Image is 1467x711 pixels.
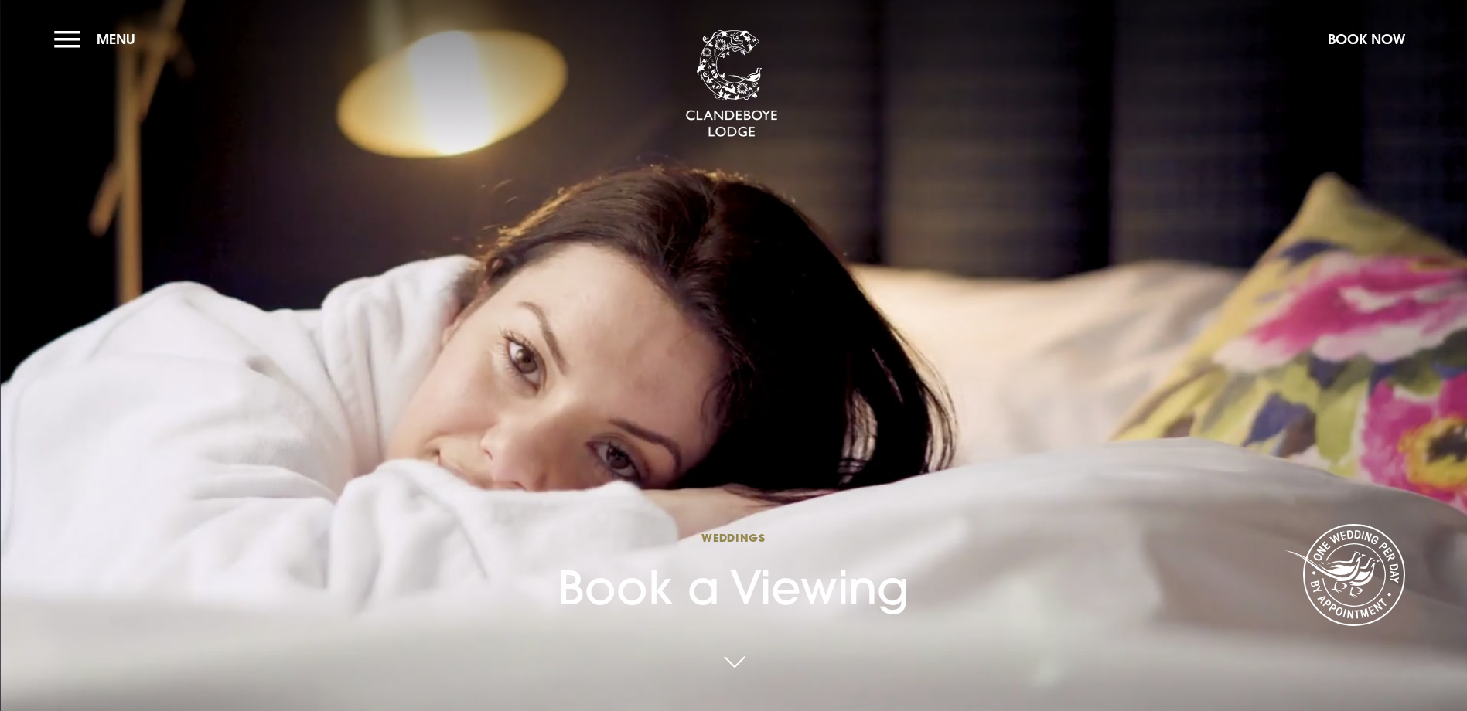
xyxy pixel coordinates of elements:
[558,530,909,615] h1: Book a Viewing
[558,530,909,545] span: Weddings
[54,22,143,56] button: Menu
[1320,22,1413,56] button: Book Now
[97,30,135,48] span: Menu
[685,30,778,138] img: Clandeboye Lodge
